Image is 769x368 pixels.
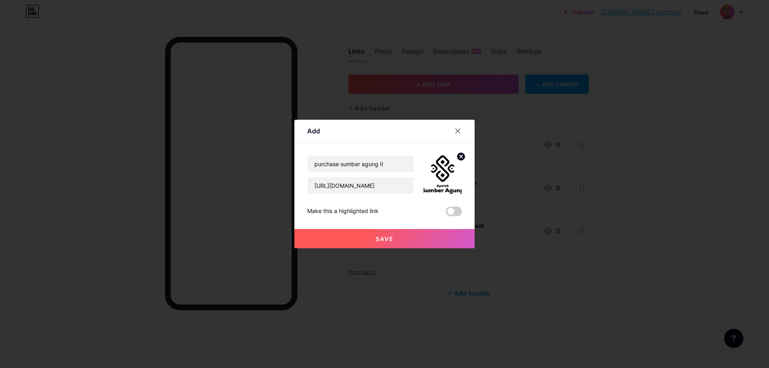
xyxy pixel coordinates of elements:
[423,155,462,194] img: link_thumbnail
[307,207,378,216] div: Make this a highlighted link
[308,177,413,193] input: URL
[308,156,413,172] input: Title
[294,229,475,248] button: Save
[376,235,394,242] span: Save
[307,126,320,136] div: Add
